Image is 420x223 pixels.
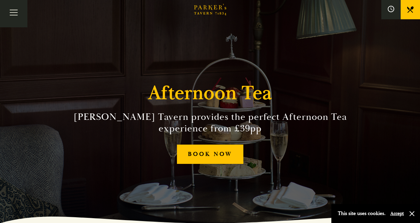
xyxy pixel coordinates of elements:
button: Accept [390,210,404,217]
a: BOOK NOW [177,145,243,164]
h2: [PERSON_NAME] Tavern provides the perfect Afternoon Tea experience from £39pp [63,111,357,134]
p: This site uses cookies. [338,209,386,218]
h1: Afternoon Tea [148,82,272,105]
button: Close and accept [409,210,415,217]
